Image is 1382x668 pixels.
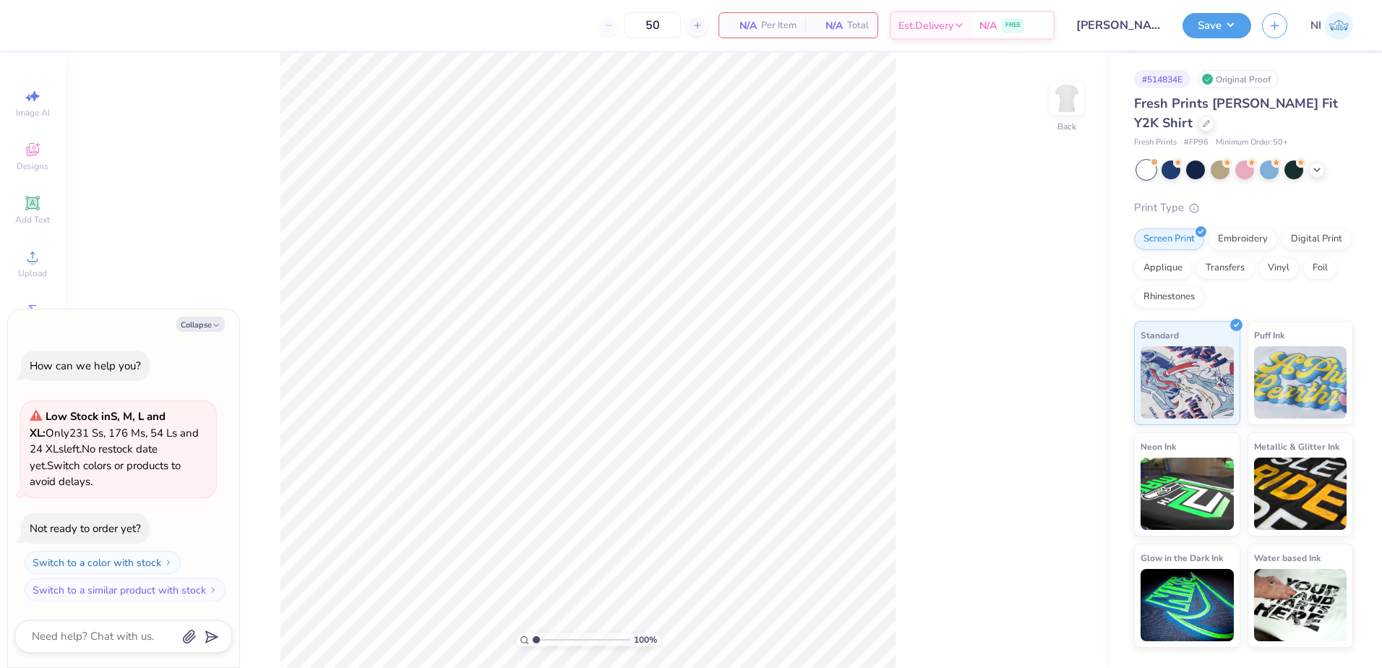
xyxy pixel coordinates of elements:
[1254,346,1347,419] img: Puff Ink
[1052,84,1081,113] img: Back
[17,160,48,172] span: Designs
[1254,327,1284,343] span: Puff Ink
[1310,12,1353,40] a: NI
[1134,200,1353,216] div: Print Type
[1134,70,1190,88] div: # 514834E
[30,359,141,373] div: How can we help you?
[1282,228,1352,250] div: Digital Print
[25,551,181,574] button: Switch to a color with stock
[30,442,158,473] span: No restock date yet.
[1141,327,1179,343] span: Standard
[1254,439,1339,454] span: Metallic & Glitter Ink
[1141,569,1234,641] img: Glow in the Dark Ink
[1310,17,1321,34] span: NI
[1258,257,1299,279] div: Vinyl
[1141,346,1234,419] img: Standard
[979,18,997,33] span: N/A
[625,12,681,38] input: – –
[1065,11,1172,40] input: Untitled Design
[176,317,225,332] button: Collapse
[1141,550,1223,565] span: Glow in the Dark Ink
[1254,550,1321,565] span: Water based Ink
[25,578,226,601] button: Switch to a similar product with stock
[16,107,50,119] span: Image AI
[814,18,843,33] span: N/A
[1141,439,1176,454] span: Neon Ink
[728,18,757,33] span: N/A
[1057,120,1076,133] div: Back
[1134,95,1338,132] span: Fresh Prints [PERSON_NAME] Fit Y2K Shirt
[1254,458,1347,530] img: Metallic & Glitter Ink
[1134,137,1177,149] span: Fresh Prints
[1183,13,1251,38] button: Save
[1198,70,1279,88] div: Original Proof
[1134,257,1192,279] div: Applique
[1134,228,1204,250] div: Screen Print
[1134,286,1204,308] div: Rhinestones
[1216,137,1288,149] span: Minimum Order: 50 +
[1141,458,1234,530] img: Neon Ink
[1005,20,1021,30] span: FREE
[898,18,953,33] span: Est. Delivery
[634,633,657,646] span: 100 %
[761,18,797,33] span: Per Item
[18,267,47,279] span: Upload
[30,409,166,440] strong: Low Stock in S, M, L and XL :
[1303,257,1337,279] div: Foil
[847,18,869,33] span: Total
[209,586,218,594] img: Switch to a similar product with stock
[1184,137,1209,149] span: # FP96
[1196,257,1254,279] div: Transfers
[30,521,141,536] div: Not ready to order yet?
[1325,12,1353,40] img: Nicole Isabelle Dimla
[15,214,50,226] span: Add Text
[1254,569,1347,641] img: Water based Ink
[30,409,199,489] span: Only 231 Ss, 176 Ms, 54 Ls and 24 XLs left. Switch colors or products to avoid delays.
[164,558,173,567] img: Switch to a color with stock
[1209,228,1277,250] div: Embroidery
